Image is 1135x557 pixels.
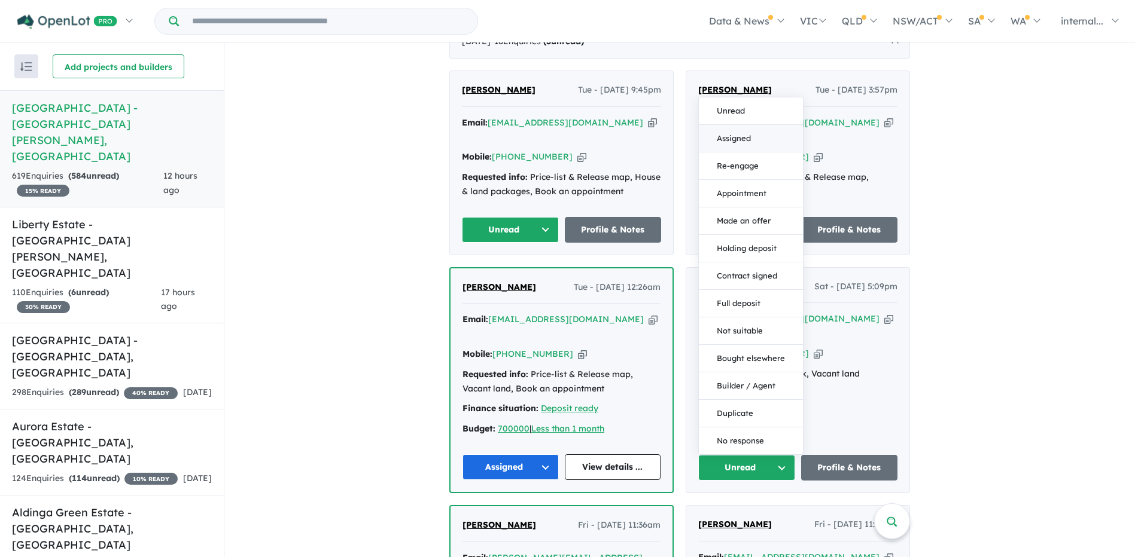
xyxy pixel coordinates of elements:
a: [PERSON_NAME] [698,83,772,97]
h5: [GEOGRAPHIC_DATA] - [GEOGRAPHIC_DATA][PERSON_NAME] , [GEOGRAPHIC_DATA] [12,100,212,164]
span: Tue - [DATE] 3:57pm [816,83,897,97]
span: Fri - [DATE] 11:36am [578,518,661,532]
strong: ( unread) [68,170,119,181]
div: | [462,422,661,436]
span: 584 [71,170,86,181]
strong: ( unread) [69,387,119,397]
img: Openlot PRO Logo White [17,14,117,29]
a: Profile & Notes [801,455,898,481]
h5: [GEOGRAPHIC_DATA] - [GEOGRAPHIC_DATA] , [GEOGRAPHIC_DATA] [12,332,212,381]
div: 619 Enquir ies [12,169,163,198]
div: Price-list & Release map, Vacant land, Book an appointment [462,368,661,396]
span: 40 % READY [124,387,178,399]
span: 17 hours ago [161,287,195,312]
button: Builder / Agent [699,372,803,400]
a: [EMAIL_ADDRESS][DOMAIN_NAME] [488,314,644,325]
span: Tue - [DATE] 9:45pm [578,83,661,97]
span: [PERSON_NAME] [698,519,772,530]
strong: Finance situation: [462,403,538,414]
h5: Aldinga Green Estate - [GEOGRAPHIC_DATA] , [GEOGRAPHIC_DATA] [12,504,212,553]
span: internal... [1061,15,1103,27]
span: [PERSON_NAME] [462,84,535,95]
a: [PERSON_NAME] [462,83,535,97]
strong: Budget: [462,423,495,434]
button: Full deposit [699,290,803,317]
a: View details ... [565,454,661,480]
button: Not suitable [699,317,803,345]
strong: Mobile: [462,151,492,162]
div: 298 Enquir ies [12,385,178,400]
span: [PERSON_NAME] [462,281,536,292]
strong: Email: [462,314,488,325]
a: 700000 [498,423,530,434]
img: sort.svg [20,62,32,71]
span: 15 % READY [17,185,69,197]
button: Bought elsewhere [699,345,803,372]
button: Unread [699,97,803,125]
strong: Email: [462,117,488,128]
div: Unread [698,97,804,455]
a: Profile & Notes [801,217,898,243]
button: Unread [698,455,795,481]
input: Try estate name, suburb, builder or developer [181,8,475,34]
span: [DATE] [183,473,212,483]
a: [PERSON_NAME] [462,518,536,532]
div: 110 Enquir ies [12,286,161,314]
button: Copy [648,117,657,129]
span: [DATE] [183,387,212,397]
button: Holding deposit [699,235,803,262]
button: Unread [462,217,559,243]
a: Profile & Notes [565,217,662,243]
button: Assigned [462,454,559,480]
strong: Mobile: [462,348,492,359]
button: Copy [577,151,586,163]
div: 124 Enquir ies [12,472,178,486]
button: Add projects and builders [53,54,184,78]
h5: Aurora Estate - [GEOGRAPHIC_DATA] , [GEOGRAPHIC_DATA] [12,418,212,467]
strong: ( unread) [68,287,109,298]
button: Assigned [699,125,803,152]
a: [PHONE_NUMBER] [492,348,573,359]
span: 10 % READY [124,473,178,485]
button: Re-engage [699,152,803,180]
div: Price-list & Release map, House & land packages, Book an appointment [462,170,661,199]
button: Copy [578,348,587,360]
button: Duplicate [699,400,803,427]
a: Deposit ready [541,403,598,414]
strong: ( unread) [69,473,120,483]
a: [PERSON_NAME] [462,280,536,295]
h5: Liberty Estate - [GEOGRAPHIC_DATA][PERSON_NAME] , [GEOGRAPHIC_DATA] [12,216,212,281]
span: Fri - [DATE] 11:01am [814,518,897,532]
span: Tue - [DATE] 12:26am [574,280,661,295]
span: 289 [72,387,86,397]
strong: Requested info: [462,369,528,380]
button: Copy [884,313,893,325]
a: [EMAIL_ADDRESS][DOMAIN_NAME] [488,117,643,128]
button: No response [699,427,803,454]
button: Copy [884,117,893,129]
span: 6 [71,287,76,298]
button: Contract signed [699,262,803,290]
a: [PERSON_NAME] [698,518,772,532]
a: Less than 1 month [531,423,604,434]
strong: Requested info: [462,172,528,182]
span: [PERSON_NAME] [698,84,772,95]
button: Copy [814,151,823,163]
button: Copy [814,347,823,360]
button: Appointment [699,180,803,207]
span: 30 % READY [17,301,70,313]
span: 114 [72,473,87,483]
a: [PHONE_NUMBER] [492,151,573,162]
span: Sat - [DATE] 5:09pm [814,280,897,294]
span: [PERSON_NAME] [462,519,536,530]
span: 12 hours ago [163,170,197,195]
button: Copy [649,313,658,326]
button: Made an offer [699,207,803,235]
